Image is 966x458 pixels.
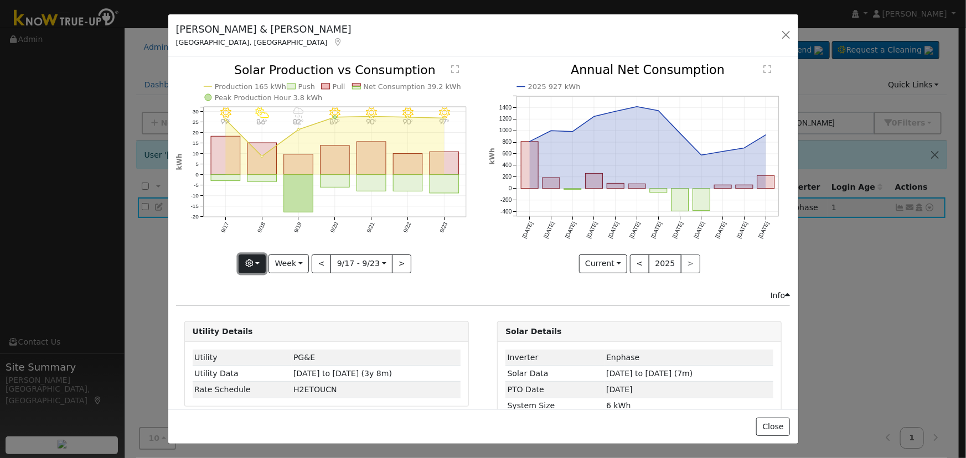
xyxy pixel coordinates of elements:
[499,105,512,111] text: 1400
[333,116,337,119] circle: onclick=""
[505,366,605,382] td: Solar Data
[333,82,345,91] text: Pull
[757,221,771,240] text: [DATE]
[438,221,448,234] text: 9/23
[657,108,661,113] circle: onclick=""
[330,254,392,273] button: 9/17 - 9/23
[357,175,386,191] rect: onclick=""
[606,401,631,410] span: 6 kWh
[366,108,377,119] i: 9/21 - Clear
[288,118,308,124] p: 82°
[606,353,639,362] span: ID: 5465653, authorized: 05/29/25
[693,221,706,240] text: [DATE]
[509,186,512,192] text: 0
[650,189,667,192] rect: onclick=""
[503,139,512,145] text: 800
[586,221,599,240] text: [DATE]
[607,221,621,240] text: [DATE]
[224,118,226,121] circle: onclick=""
[357,142,386,175] rect: onclick=""
[564,221,577,240] text: [DATE]
[234,63,436,77] text: Solar Production vs Consumption
[549,129,554,133] circle: onclick=""
[635,105,639,109] circle: onclick=""
[312,254,331,273] button: <
[571,63,725,77] text: Annual Net Consumption
[402,221,412,234] text: 9/22
[176,38,328,46] span: [GEOGRAPHIC_DATA], [GEOGRAPHIC_DATA]
[293,385,337,394] span: J
[488,148,496,165] text: kWh
[528,83,581,91] text: 2025 927 kWh
[393,175,422,191] rect: onclick=""
[284,154,313,175] rect: onclick=""
[742,146,747,150] circle: onclick=""
[613,110,618,114] circle: onclick=""
[195,171,199,178] text: 0
[721,149,725,154] circle: onclick=""
[192,140,199,146] text: 15
[192,150,199,157] text: 10
[190,193,199,199] text: -10
[564,189,581,190] rect: onclick=""
[505,382,605,398] td: PTO Date
[325,118,344,124] p: 89°
[293,108,304,119] i: 9/19 - Drizzle
[756,418,790,436] button: Close
[543,221,556,240] text: [DATE]
[430,152,459,175] rect: onclick=""
[606,369,693,378] span: [DATE] to [DATE] (7m)
[193,327,253,336] strong: Utility Details
[256,221,266,234] text: 9/18
[329,108,340,119] i: 9/20 - Clear
[261,155,263,158] circle: onclick=""
[215,82,286,91] text: Production 165 kWh
[190,204,199,210] text: -15
[757,176,774,189] rect: onclick=""
[192,108,199,114] text: 30
[363,82,461,91] text: Net Consumption 39.2 kWh
[365,221,375,234] text: 9/21
[195,161,199,167] text: 5
[699,153,704,158] circle: onclick=""
[579,254,628,273] button: Current
[193,382,292,398] td: Rate Schedule
[216,118,235,124] p: 99°
[606,385,633,394] span: [DATE]
[211,137,240,175] rect: onclick=""
[320,175,349,188] rect: onclick=""
[443,117,445,119] circle: onclick=""
[521,221,535,240] text: [DATE]
[190,214,199,220] text: -20
[298,82,314,91] text: Push
[503,151,512,157] text: 600
[650,221,663,240] text: [DATE]
[500,197,512,203] text: -200
[293,353,315,362] span: ID: 13664809, authorized: 02/05/24
[211,175,240,181] rect: onclick=""
[499,128,512,134] text: 1000
[220,221,230,234] text: 9/17
[771,290,791,301] div: Info
[521,142,538,189] rect: onclick=""
[193,350,292,366] td: Utility
[297,129,299,131] circle: onclick=""
[293,221,303,234] text: 9/19
[629,221,642,240] text: [DATE]
[192,129,199,136] text: 20
[592,114,596,119] circle: onclick=""
[736,185,753,189] rect: onclick=""
[255,108,268,119] i: 9/18 - PartlyCloudy
[430,175,459,193] rect: onclick=""
[247,175,277,181] rect: onclick=""
[499,116,512,122] text: 1200
[528,139,532,144] circle: onclick=""
[671,221,685,240] text: [DATE]
[192,119,199,125] text: 25
[764,65,772,74] text: 
[630,254,649,273] button: <
[736,221,750,240] text: [DATE]
[370,116,373,118] circle: onclick=""
[247,143,277,175] rect: onclick=""
[500,209,512,215] text: -400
